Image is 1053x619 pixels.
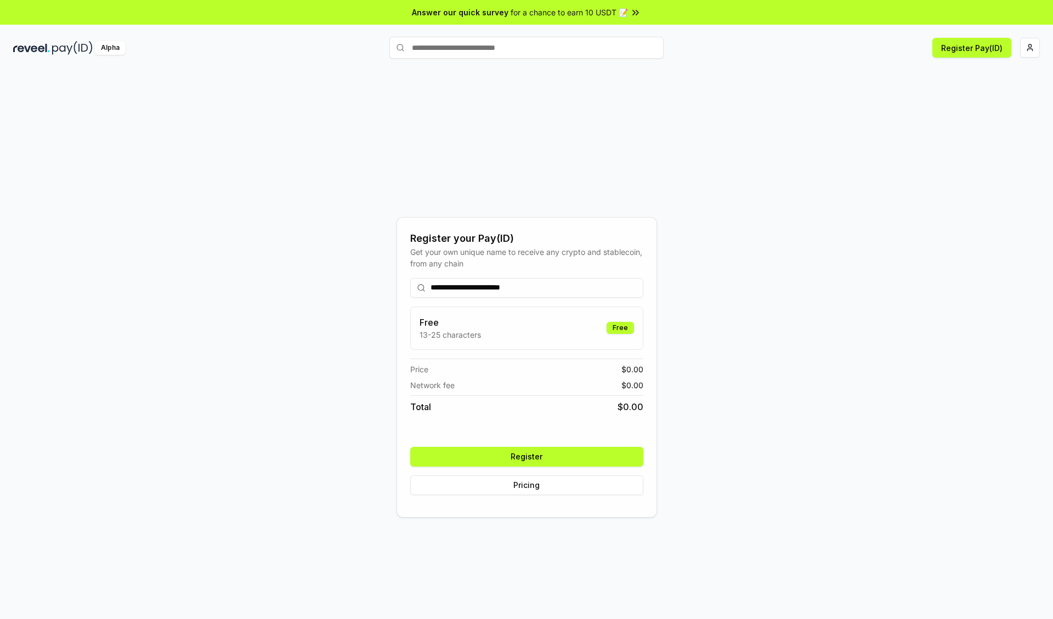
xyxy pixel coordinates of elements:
[410,246,643,269] div: Get your own unique name to receive any crypto and stablecoin, from any chain
[932,38,1011,58] button: Register Pay(ID)
[95,41,126,55] div: Alpha
[621,364,643,375] span: $ 0.00
[607,322,634,334] div: Free
[410,379,455,391] span: Network fee
[410,475,643,495] button: Pricing
[410,447,643,467] button: Register
[420,316,481,329] h3: Free
[511,7,628,18] span: for a chance to earn 10 USDT 📝
[410,364,428,375] span: Price
[13,41,50,55] img: reveel_dark
[618,400,643,413] span: $ 0.00
[410,231,643,246] div: Register your Pay(ID)
[52,41,93,55] img: pay_id
[420,329,481,340] p: 13-25 characters
[621,379,643,391] span: $ 0.00
[412,7,508,18] span: Answer our quick survey
[410,400,431,413] span: Total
